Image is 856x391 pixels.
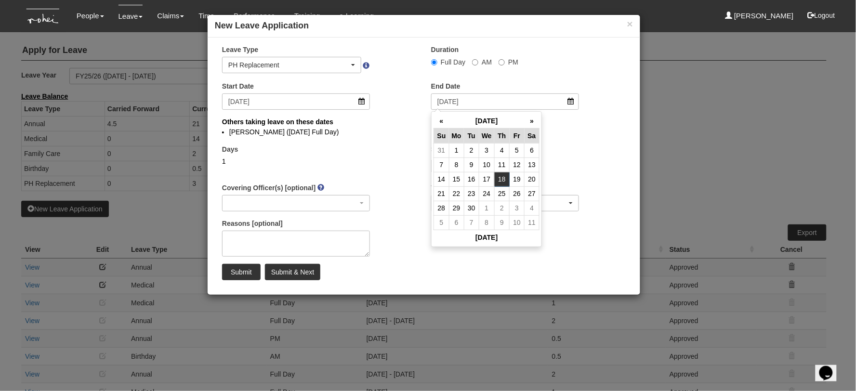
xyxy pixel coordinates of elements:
[479,128,495,143] th: We
[229,127,619,137] li: [PERSON_NAME] ([DATE] Full Day)
[494,128,509,143] th: Th
[215,21,309,30] b: New Leave Application
[449,172,464,186] td: 15
[222,118,333,126] b: Others taking leave on these dates
[449,157,464,172] td: 8
[222,57,361,73] button: PH Replacement
[510,128,525,143] th: Fr
[525,215,540,230] td: 11
[482,58,492,66] span: AM
[222,219,283,228] label: Reasons [optional]
[449,143,464,157] td: 1
[222,183,316,193] label: Covering Officer(s) [optional]
[525,114,540,129] th: »
[265,264,320,280] input: Submit & Next
[434,128,449,143] th: Su
[464,143,479,157] td: 2
[464,215,479,230] td: 7
[449,114,525,129] th: [DATE]
[525,172,540,186] td: 20
[510,143,525,157] td: 5
[464,186,479,201] td: 23
[464,157,479,172] td: 9
[510,172,525,186] td: 19
[479,186,495,201] td: 24
[222,156,370,166] div: 1
[431,45,459,54] label: Duration
[434,114,449,129] th: «
[494,172,509,186] td: 18
[494,143,509,157] td: 4
[510,157,525,172] td: 12
[508,58,518,66] span: PM
[479,172,495,186] td: 17
[228,60,349,70] div: PH Replacement
[525,157,540,172] td: 13
[222,144,238,154] label: Days
[494,157,509,172] td: 11
[431,93,579,110] input: d/m/yyyy
[510,215,525,230] td: 10
[434,230,540,245] th: [DATE]
[464,201,479,215] td: 30
[494,201,509,215] td: 2
[449,215,464,230] td: 6
[525,128,540,143] th: Sa
[222,81,254,91] label: Start Date
[434,186,449,201] td: 21
[479,143,495,157] td: 3
[479,215,495,230] td: 8
[494,186,509,201] td: 25
[525,186,540,201] td: 27
[464,172,479,186] td: 16
[434,215,449,230] td: 5
[479,157,495,172] td: 10
[464,128,479,143] th: Tu
[449,201,464,215] td: 29
[434,201,449,215] td: 28
[434,143,449,157] td: 31
[222,264,261,280] input: Submit
[449,128,464,143] th: Mo
[449,186,464,201] td: 22
[434,157,449,172] td: 7
[222,45,258,54] label: Leave Type
[434,172,449,186] td: 14
[627,19,633,29] button: ×
[222,93,370,110] input: d/m/yyyy
[510,201,525,215] td: 3
[479,201,495,215] td: 1
[494,215,509,230] td: 9
[525,143,540,157] td: 6
[525,201,540,215] td: 4
[441,58,465,66] span: Full Day
[510,186,525,201] td: 26
[816,352,846,381] iframe: chat widget
[431,81,461,91] label: End Date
